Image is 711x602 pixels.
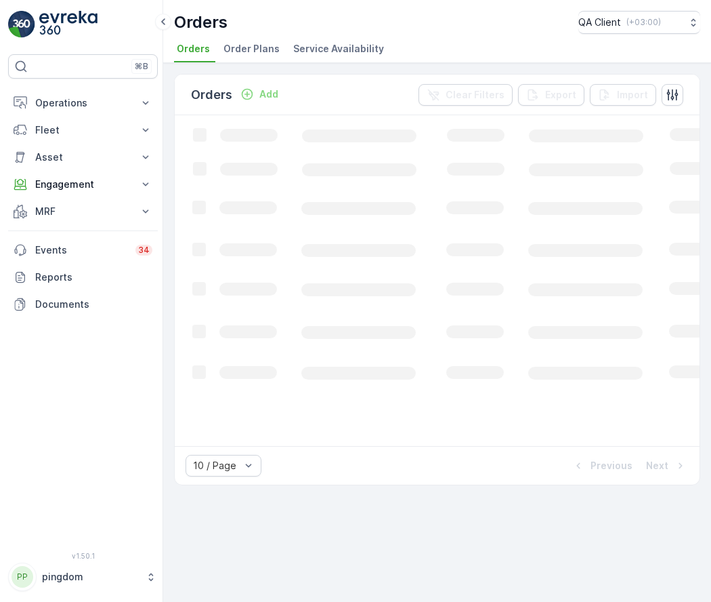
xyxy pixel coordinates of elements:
[8,552,158,560] span: v 1.50.1
[42,570,139,584] p: pingdom
[35,150,131,164] p: Asset
[223,42,280,56] span: Order Plans
[8,264,158,291] a: Reports
[570,458,634,474] button: Previous
[626,17,661,28] p: ( +03:00 )
[645,458,689,474] button: Next
[590,84,656,106] button: Import
[8,11,35,38] img: logo
[8,89,158,117] button: Operations
[35,205,131,218] p: MRF
[8,237,158,264] a: Events34
[12,566,33,588] div: PP
[174,12,228,33] p: Orders
[418,84,513,106] button: Clear Filters
[617,88,648,102] p: Import
[191,85,232,104] p: Orders
[35,96,131,110] p: Operations
[8,563,158,591] button: PPpingdom
[8,117,158,144] button: Fleet
[138,245,150,256] p: 34
[177,42,210,56] span: Orders
[35,270,152,284] p: Reports
[8,171,158,198] button: Engagement
[8,198,158,225] button: MRF
[135,61,148,72] p: ⌘B
[35,178,131,191] p: Engagement
[293,42,384,56] span: Service Availability
[235,86,284,102] button: Add
[446,88,504,102] p: Clear Filters
[578,16,621,29] p: QA Client
[39,11,98,38] img: logo_light-DOdMpM7g.png
[518,84,584,106] button: Export
[545,88,576,102] p: Export
[35,243,127,257] p: Events
[35,298,152,311] p: Documents
[578,11,700,34] button: QA Client(+03:00)
[259,87,278,101] p: Add
[8,144,158,171] button: Asset
[590,459,632,473] p: Previous
[8,291,158,318] a: Documents
[646,459,668,473] p: Next
[35,123,131,137] p: Fleet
